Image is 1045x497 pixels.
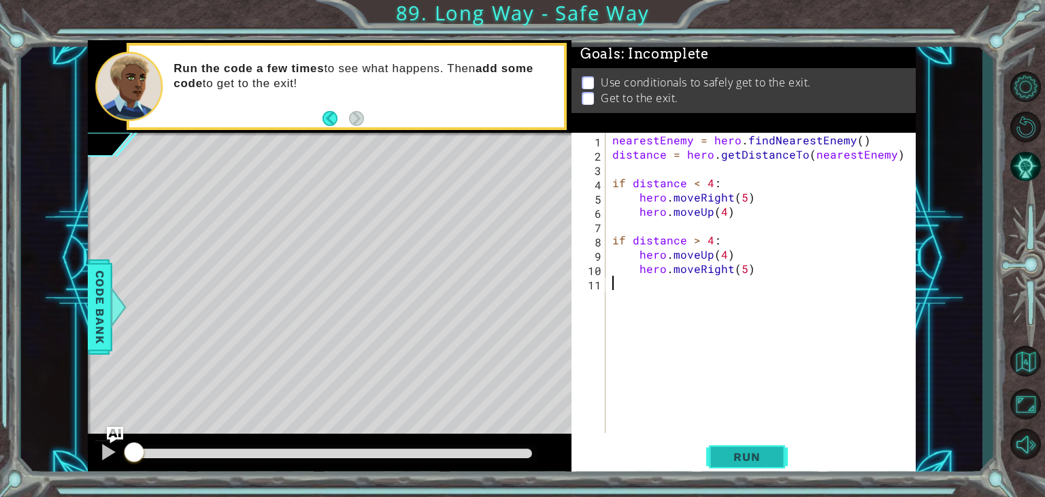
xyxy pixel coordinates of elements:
button: Maximize Browser [1006,386,1045,422]
button: AI Hint [1006,149,1045,185]
p: Use conditionals to safely get to the exit. [601,75,811,90]
button: Shift+Enter: Run current code. [706,440,788,475]
div: 7 [574,221,606,235]
div: 5 [574,192,606,206]
div: 4 [574,178,606,192]
button: Back [322,111,349,126]
div: 1 [574,135,606,149]
button: Mute [1006,426,1045,462]
div: 10 [574,263,606,278]
div: 2 [574,149,606,163]
div: 6 [574,206,606,221]
p: Get to the exit. [601,91,678,106]
button: Restart Level [1006,109,1045,145]
button: Next [349,111,364,126]
span: Code Bank [89,266,111,349]
strong: Run the code a few times [173,62,324,75]
div: 8 [574,235,606,249]
span: Goals [580,46,709,63]
button: Level Options [1006,69,1045,105]
span: Run [720,450,774,464]
div: 11 [574,278,606,292]
a: Back to Map [1006,339,1045,384]
button: Ctrl + P: Pause [95,440,122,468]
button: Back to Map [1006,341,1045,381]
button: Ask AI [107,427,123,443]
div: 3 [574,163,606,178]
span: : Incomplete [621,46,709,62]
div: 9 [574,249,606,263]
p: to see what happens. Then to get to the exit! [173,61,554,91]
